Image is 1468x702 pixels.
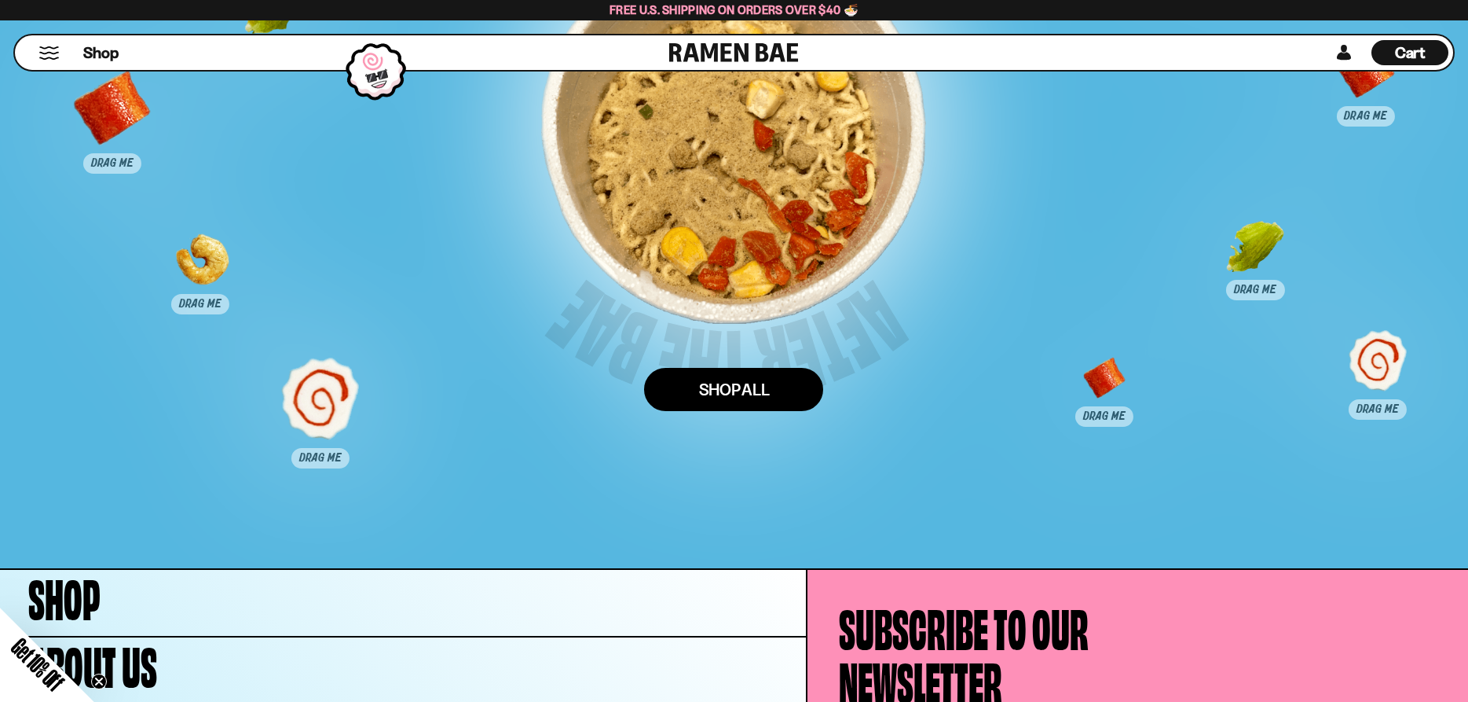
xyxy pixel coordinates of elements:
[28,568,101,622] span: Shop
[91,674,107,689] button: Close teaser
[1371,35,1448,70] a: Cart
[1395,43,1426,62] span: Cart
[644,368,823,411] a: Shop ALl
[7,634,68,695] span: Get 10% Off
[610,2,858,17] span: Free U.S. Shipping on Orders over $40 🍜
[83,42,119,64] span: Shop
[83,40,119,65] a: Shop
[38,46,60,60] button: Mobile Menu Trigger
